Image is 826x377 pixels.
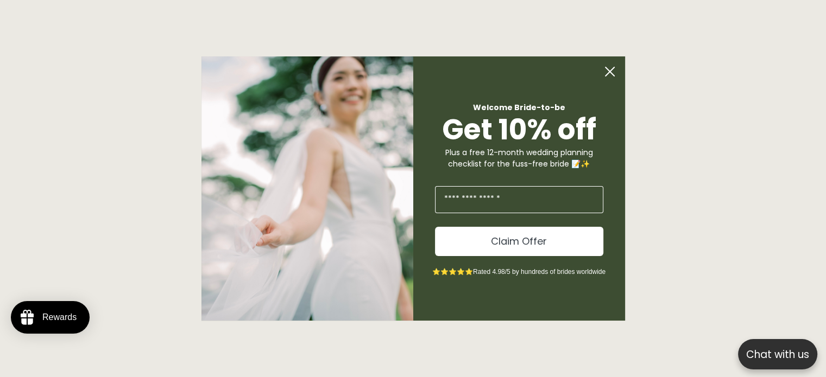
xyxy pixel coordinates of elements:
button: Close dialog [599,61,621,82]
img: Bone and Grey [201,56,413,321]
input: Enter Your Email [435,186,603,213]
div: Rewards [42,312,77,322]
span: Rated 4.98/5 by hundreds of brides worldwide [473,268,606,276]
p: Chat with us [738,347,817,362]
button: Claim Offer [435,227,603,256]
span: Welcome Bride-to-be [473,102,565,113]
span: ⭐⭐⭐⭐⭐ [432,268,473,276]
span: Plus a free 12-month wedding planning checklist for the fuss-free bride 📝✨ [445,147,593,169]
button: Open chatbox [738,339,817,369]
span: Get 10% off [442,110,596,149]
